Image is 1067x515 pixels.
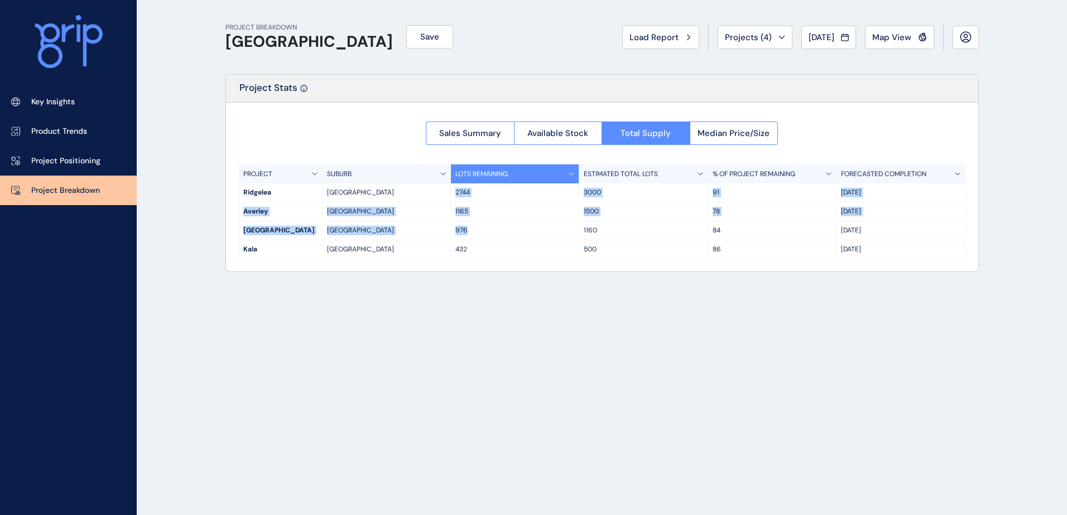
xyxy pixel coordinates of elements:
p: [GEOGRAPHIC_DATA] [327,188,446,197]
p: FORECASTED COMPLETION [841,169,926,179]
p: 432 [455,245,574,254]
p: Project Positioning [31,156,100,167]
button: Load Report [622,26,699,49]
div: Averley [239,202,322,221]
p: ESTIMATED TOTAL LOTS [584,169,658,179]
button: Sales Summary [426,122,514,145]
span: Load Report [629,32,679,43]
p: 1160 [584,226,703,235]
p: [GEOGRAPHIC_DATA] [327,207,446,216]
span: Median Price/Size [698,128,770,139]
button: Save [406,25,453,48]
p: 976 [455,226,574,235]
span: Available Stock [527,128,588,139]
span: Save [420,31,439,42]
p: 86 [713,245,832,254]
div: Kala [239,240,322,259]
p: 84 [713,226,832,235]
p: % OF PROJECT REMAINING [713,169,795,179]
p: [GEOGRAPHIC_DATA] [327,245,446,254]
p: SUBURB [327,169,352,179]
p: [DATE] [841,245,960,254]
p: Key Insights [31,96,75,108]
p: Product Trends [31,126,87,137]
p: LOTS REMAINING [455,169,508,179]
button: [DATE] [801,26,856,49]
div: Ridgelea [239,183,322,202]
button: Total Supply [602,122,690,145]
p: PROJECT BREAKDOWN [225,23,393,32]
p: [DATE] [841,188,960,197]
span: Total Supply [621,128,671,139]
span: Projects ( 4 ) [725,32,772,43]
p: [DATE] [841,207,960,216]
h1: [GEOGRAPHIC_DATA] [225,32,393,51]
button: Projects (4) [718,26,792,49]
button: Map View [865,26,934,49]
p: [GEOGRAPHIC_DATA] [327,226,446,235]
span: Sales Summary [439,128,501,139]
p: 78 [713,207,832,216]
p: 1165 [455,207,574,216]
p: 2744 [455,188,574,197]
div: [GEOGRAPHIC_DATA] [239,221,322,240]
p: 91 [713,188,832,197]
p: Project Breakdown [31,185,100,196]
p: 1500 [584,207,703,216]
p: PROJECT [243,169,272,179]
span: [DATE] [809,32,834,43]
p: 3000 [584,188,703,197]
button: Median Price/Size [690,122,778,145]
p: Project Stats [239,81,297,102]
button: Available Stock [514,122,602,145]
span: Map View [872,32,911,43]
p: 500 [584,245,703,254]
p: [DATE] [841,226,960,235]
